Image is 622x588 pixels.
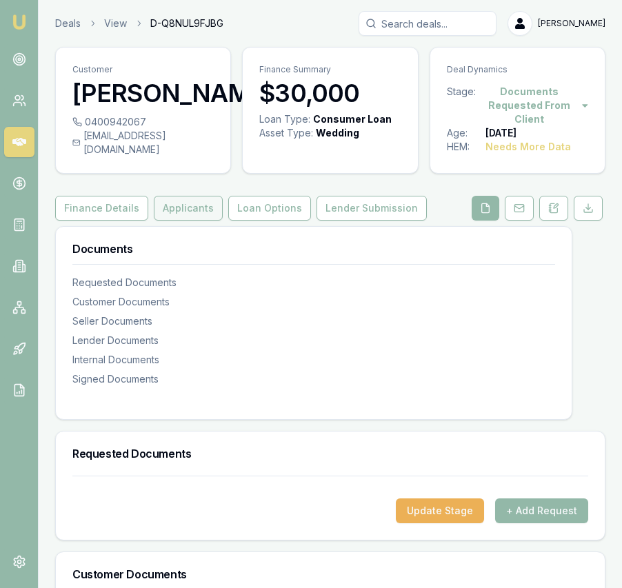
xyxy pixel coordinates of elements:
[485,140,571,154] div: Needs More Data
[447,126,485,140] div: Age:
[447,140,485,154] div: HEM:
[104,17,127,30] a: View
[72,314,555,328] div: Seller Documents
[55,196,151,221] a: Finance Details
[151,196,225,221] a: Applicants
[228,196,311,221] button: Loan Options
[72,569,588,580] h3: Customer Documents
[150,17,223,30] span: D-Q8NUL9FJBG
[259,64,401,75] p: Finance Summary
[55,17,223,30] nav: breadcrumb
[72,295,555,309] div: Customer Documents
[72,276,555,290] div: Requested Documents
[72,353,555,367] div: Internal Documents
[316,126,359,140] div: Wedding
[72,334,555,347] div: Lender Documents
[259,79,401,107] h3: $30,000
[476,85,588,126] button: Documents Requested From Client
[72,64,214,75] p: Customer
[72,115,214,129] div: 0400942067
[314,196,430,221] a: Lender Submission
[538,18,605,29] span: [PERSON_NAME]
[317,196,427,221] button: Lender Submission
[396,498,484,523] button: Update Stage
[72,129,214,156] div: [EMAIL_ADDRESS][DOMAIN_NAME]
[72,372,555,386] div: Signed Documents
[72,79,214,107] h3: [PERSON_NAME]
[259,126,313,140] div: Asset Type :
[259,112,310,126] div: Loan Type:
[55,196,148,221] button: Finance Details
[485,126,516,140] div: [DATE]
[225,196,314,221] a: Loan Options
[154,196,223,221] button: Applicants
[495,498,588,523] button: + Add Request
[55,17,81,30] a: Deals
[313,112,392,126] div: Consumer Loan
[447,85,476,126] div: Stage:
[359,11,496,36] input: Search deals
[72,243,555,254] h3: Documents
[447,64,588,75] p: Deal Dynamics
[72,448,588,459] h3: Requested Documents
[11,14,28,30] img: emu-icon-u.png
